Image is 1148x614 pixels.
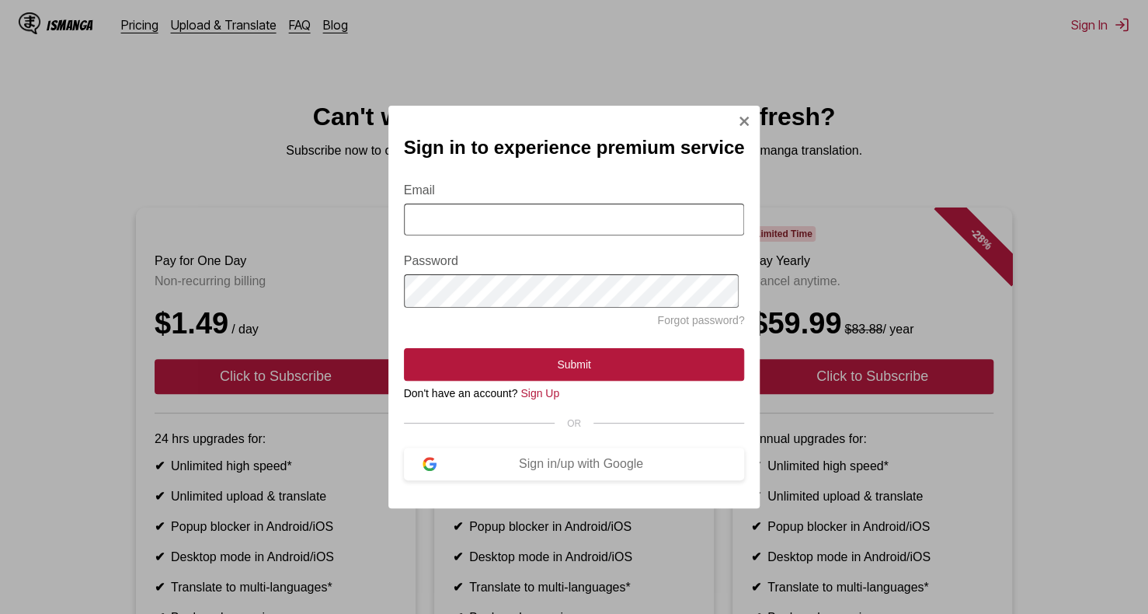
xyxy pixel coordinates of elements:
button: Submit [404,348,745,381]
h2: Sign in to experience premium service [404,137,745,159]
a: Sign Up [520,387,559,399]
img: google-logo [423,457,437,471]
div: Don't have an account? [404,387,745,399]
img: Close [738,115,750,127]
label: Password [404,254,745,268]
a: Forgot password? [657,314,744,326]
div: Sign In Modal [388,106,760,508]
button: Sign in/up with Google [404,448,745,480]
label: Email [404,183,745,197]
div: Sign in/up with Google [437,457,726,471]
div: OR [404,418,745,429]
